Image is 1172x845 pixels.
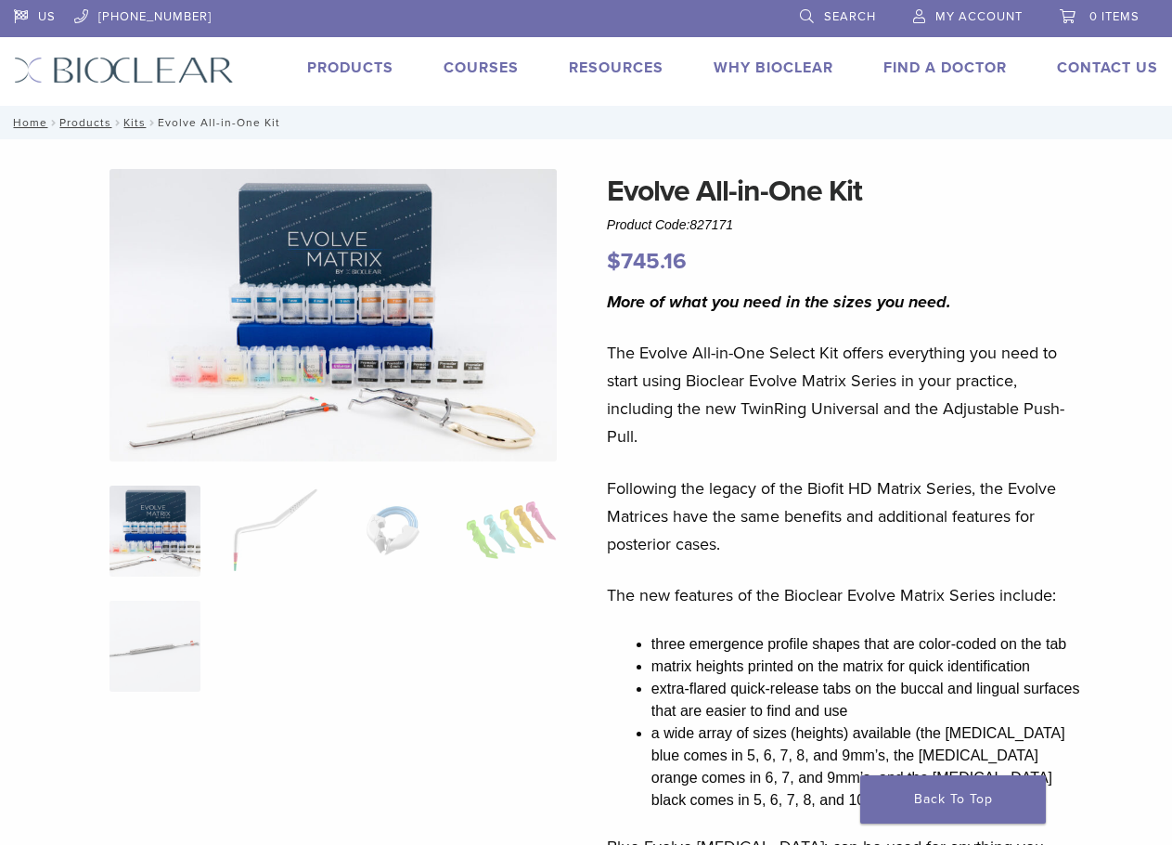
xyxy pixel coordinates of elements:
a: Resources [569,58,663,77]
p: Following the legacy of the Biofit HD Matrix Series, the Evolve Matrices have the same benefits a... [607,474,1084,558]
li: extra-flared quick-release tabs on the buccal and lingual surfaces that are easier to find and use [651,678,1084,722]
a: Products [59,116,111,129]
p: The Evolve All-in-One Select Kit offers everything you need to start using Bioclear Evolve Matrix... [607,339,1084,450]
li: a wide array of sizes (heights) available (the [MEDICAL_DATA] blue comes in 5, 6, 7, 8, and 9mm’s... [651,722,1084,812]
p: The new features of the Bioclear Evolve Matrix Series include: [607,581,1084,609]
img: Evolve All-in-One Kit - Image 4 [466,486,557,577]
img: IMG_0457 [109,169,557,461]
span: 0 items [1089,9,1140,24]
li: matrix heights printed on the matrix for quick identification [651,656,1084,678]
img: Bioclear [14,57,234,84]
span: $ [607,248,621,275]
span: Search [824,9,876,24]
span: / [47,118,59,127]
a: Back To Top [860,775,1046,824]
bdi: 745.16 [607,248,687,275]
a: Courses [444,58,519,77]
a: Products [307,58,393,77]
a: Contact Us [1057,58,1158,77]
span: / [111,118,123,127]
li: three emergence profile shapes that are color-coded on the tab [651,633,1084,656]
span: My Account [935,9,1023,24]
img: Evolve All-in-One Kit - Image 3 [347,486,438,577]
span: 827171 [689,217,733,232]
img: IMG_0457-scaled-e1745362001290-300x300.jpg [109,486,200,577]
a: Home [7,116,47,129]
h1: Evolve All-in-One Kit [607,169,1084,214]
a: Kits [123,116,146,129]
img: Evolve All-in-One Kit - Image 2 [228,486,319,577]
a: Why Bioclear [714,58,833,77]
a: Find A Doctor [883,58,1007,77]
img: Evolve All-in-One Kit - Image 5 [109,601,200,692]
span: Product Code: [607,217,733,232]
span: / [146,118,158,127]
i: More of what you need in the sizes you need. [607,292,951,312]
